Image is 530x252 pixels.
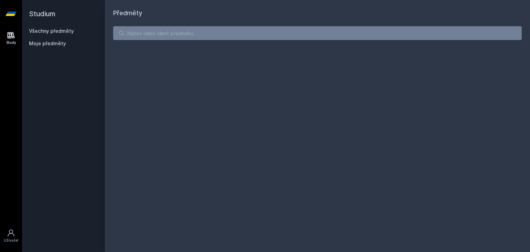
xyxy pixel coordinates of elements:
[113,8,522,18] h1: Předměty
[29,40,66,47] span: Moje předměty
[6,40,16,45] div: Study
[4,238,18,243] div: Uživatel
[1,28,21,49] a: Study
[29,28,74,34] a: Všechny předměty
[113,26,522,40] input: Název nebo ident předmětu…
[1,225,21,246] a: Uživatel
